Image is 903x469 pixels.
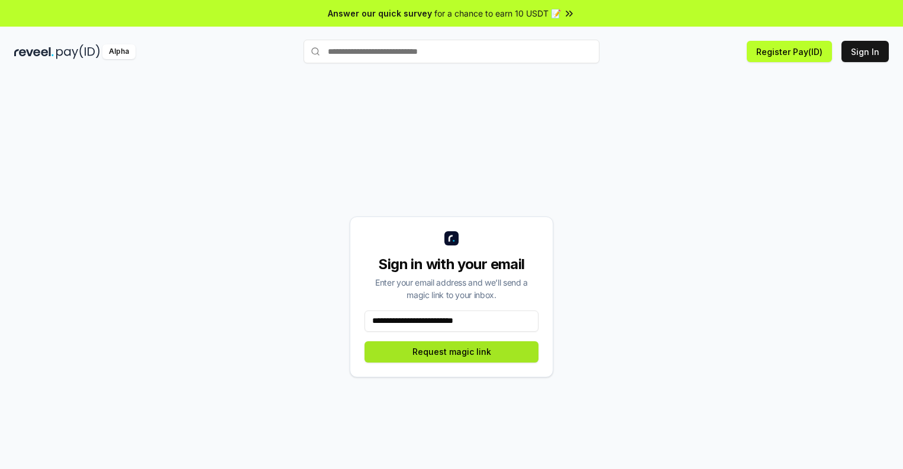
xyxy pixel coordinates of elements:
img: reveel_dark [14,44,54,59]
img: pay_id [56,44,100,59]
span: Answer our quick survey [328,7,432,20]
div: Enter your email address and we’ll send a magic link to your inbox. [365,276,538,301]
div: Sign in with your email [365,255,538,274]
span: for a chance to earn 10 USDT 📝 [434,7,561,20]
div: Alpha [102,44,136,59]
button: Request magic link [365,341,538,363]
button: Sign In [841,41,889,62]
img: logo_small [444,231,459,245]
button: Register Pay(ID) [747,41,832,62]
